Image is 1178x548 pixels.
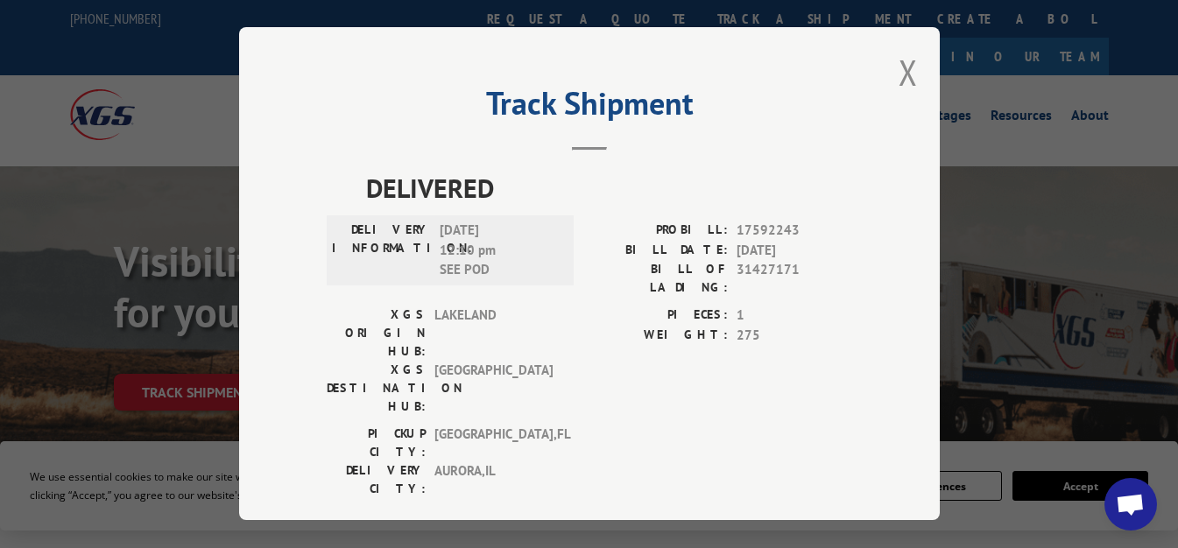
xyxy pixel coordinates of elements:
[327,91,852,124] h2: Track Shipment
[327,361,426,416] label: XGS DESTINATION HUB:
[1104,478,1157,530] div: Open chat
[737,241,852,261] span: [DATE]
[440,221,558,280] span: [DATE] 12:10 pm SEE POD
[327,425,426,461] label: PICKUP CITY:
[434,306,553,361] span: LAKELAND
[589,326,728,346] label: WEIGHT:
[589,306,728,326] label: PIECES:
[434,361,553,416] span: [GEOGRAPHIC_DATA]
[327,306,426,361] label: XGS ORIGIN HUB:
[899,49,918,95] button: Close modal
[327,461,426,498] label: DELIVERY CITY:
[589,241,728,261] label: BILL DATE:
[434,461,553,498] span: AURORA , IL
[434,425,553,461] span: [GEOGRAPHIC_DATA] , FL
[737,221,852,241] span: 17592243
[366,168,852,207] span: DELIVERED
[589,260,728,297] label: BILL OF LADING:
[737,326,852,346] span: 275
[737,306,852,326] span: 1
[332,221,431,280] label: DELIVERY INFORMATION:
[589,221,728,241] label: PROBILL:
[737,260,852,297] span: 31427171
